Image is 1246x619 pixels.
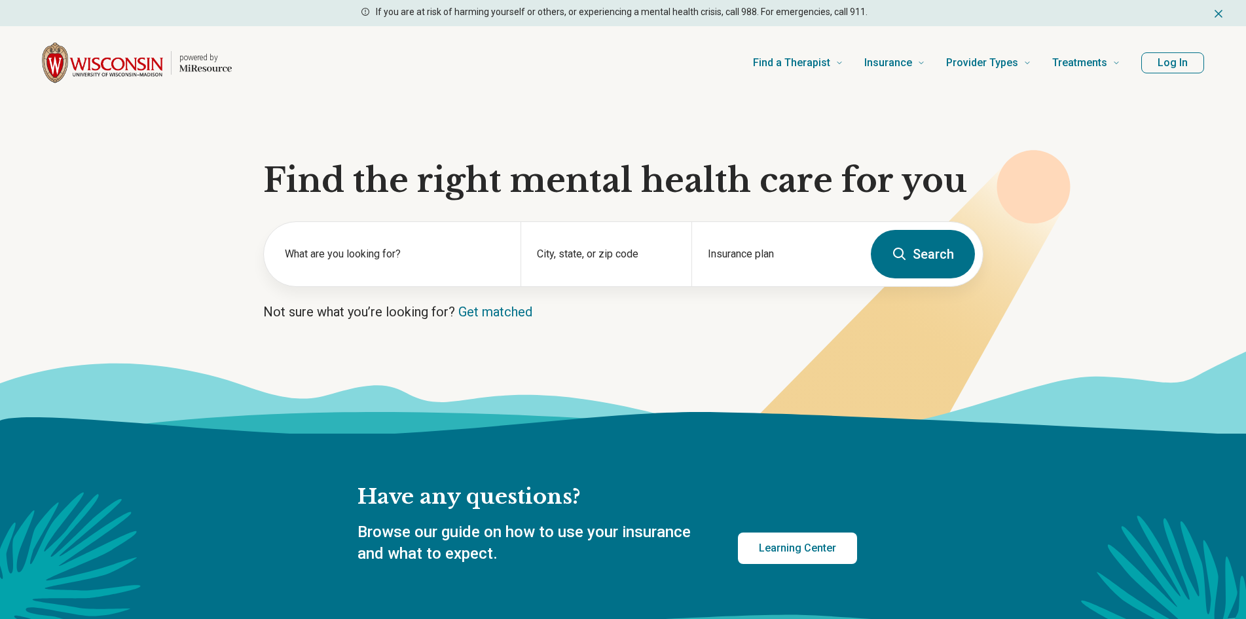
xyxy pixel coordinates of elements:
span: Find a Therapist [753,54,830,72]
p: Browse our guide on how to use your insurance and what to expect. [357,521,706,565]
p: If you are at risk of harming yourself or others, or experiencing a mental health crisis, call 98... [376,5,868,19]
label: What are you looking for? [285,246,505,262]
a: Insurance [864,37,925,89]
a: Home page [42,42,232,84]
p: Not sure what you’re looking for? [263,303,983,321]
a: Get matched [458,304,532,320]
span: Insurance [864,54,912,72]
button: Search [871,230,975,278]
a: Provider Types [946,37,1031,89]
a: Find a Therapist [753,37,843,89]
h1: Find the right mental health care for you [263,161,983,200]
span: Treatments [1052,54,1107,72]
button: Dismiss [1212,5,1225,21]
p: powered by [179,52,232,63]
button: Log In [1141,52,1204,73]
span: Provider Types [946,54,1018,72]
a: Treatments [1052,37,1120,89]
h2: Have any questions? [357,483,857,511]
a: Learning Center [738,533,857,564]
